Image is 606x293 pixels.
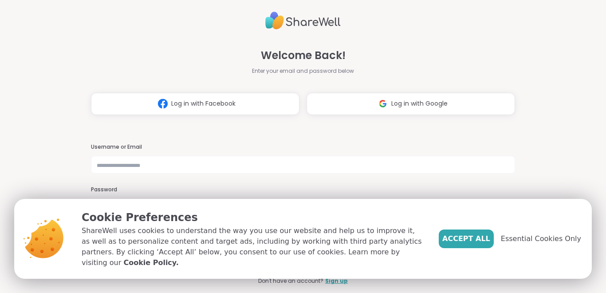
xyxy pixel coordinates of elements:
button: Log in with Facebook [91,93,299,115]
h3: Username or Email [91,143,515,151]
img: ShareWell Logo [265,8,341,33]
h3: Password [91,186,515,194]
span: Accept All [442,234,490,244]
span: Enter your email and password below [252,67,354,75]
span: Welcome Back! [261,48,346,63]
a: Cookie Policy. [123,257,178,268]
p: ShareWell uses cookies to understand the way you use our website and help us to improve it, as we... [82,226,425,268]
span: Log in with Facebook [171,99,236,108]
p: Cookie Preferences [82,210,425,226]
button: Accept All [439,230,494,248]
img: ShareWell Logomark [374,95,391,112]
button: Log in with Google [307,93,515,115]
span: Don't have an account? [258,277,323,285]
span: Log in with Google [391,99,448,108]
img: ShareWell Logomark [154,95,171,112]
a: Sign up [325,277,348,285]
span: Essential Cookies Only [501,234,581,244]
